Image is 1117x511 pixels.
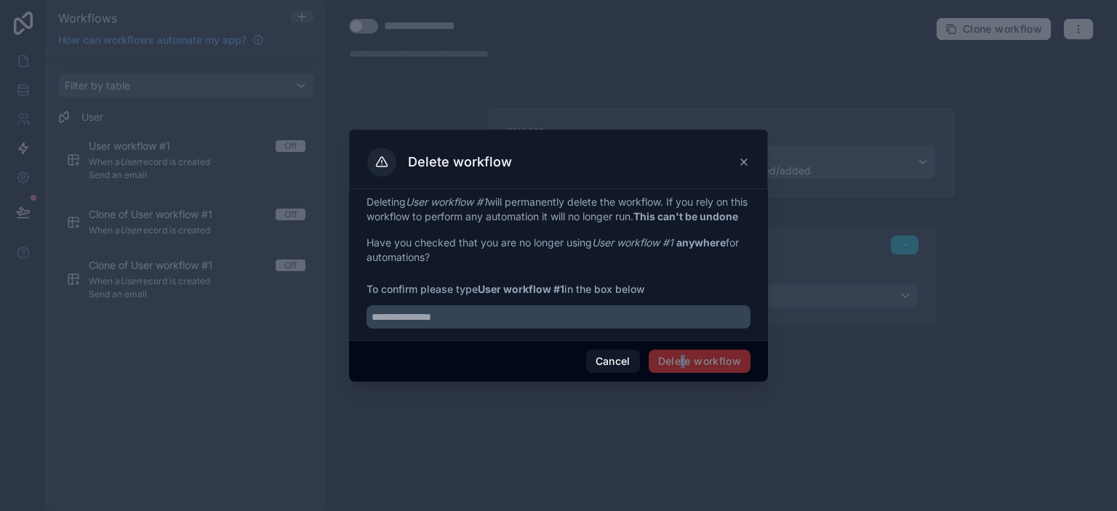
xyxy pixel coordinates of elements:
[592,236,673,249] em: User workflow #1
[676,236,726,249] strong: anywhere
[367,195,750,224] p: Deleting will permanently delete the workflow. If you rely on this workflow to perform any automa...
[478,283,564,295] strong: User workflow #1
[406,196,487,208] em: User workflow #1
[633,210,738,222] strong: This can't be undone
[408,153,512,171] h3: Delete workflow
[367,282,750,297] span: To confirm please type in the box below
[367,236,750,265] p: Have you checked that you are no longer using for automations?
[586,350,640,373] button: Cancel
